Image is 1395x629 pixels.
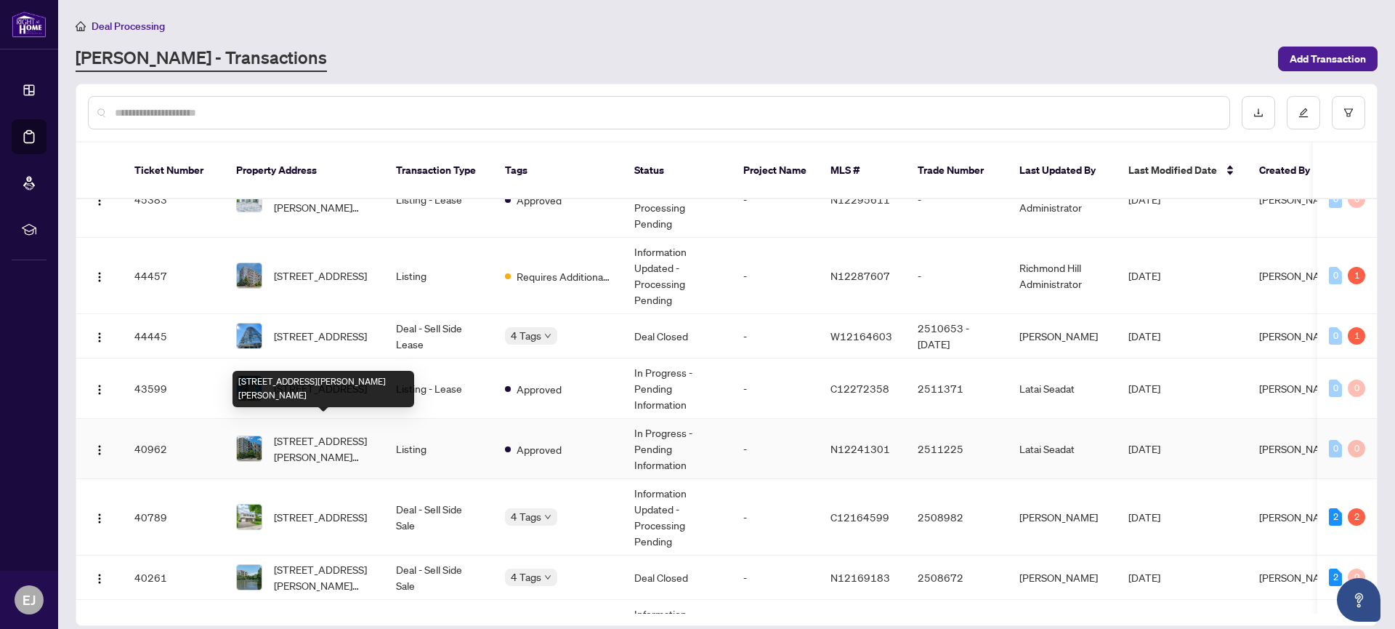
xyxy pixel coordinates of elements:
td: [PERSON_NAME] [1008,479,1117,556]
img: Logo [94,444,105,456]
img: Logo [94,332,105,343]
td: - [732,556,819,600]
div: 2 [1348,508,1365,526]
td: Deal - Sell Side Sale [384,556,493,600]
button: Logo [88,264,111,287]
th: MLS # [819,143,906,199]
span: N12169183 [830,571,890,584]
td: 40261 [123,556,225,600]
span: download [1253,108,1263,118]
td: 40789 [123,479,225,556]
td: - [732,238,819,314]
img: thumbnail-img [237,324,262,348]
td: Information Updated - Processing Pending [623,479,732,556]
td: 2508672 [906,556,1008,600]
div: 0 [1348,569,1365,586]
span: [DATE] [1128,382,1160,395]
div: 0 [1329,327,1342,345]
button: Logo [88,437,111,460]
td: Richmond Hill Administrator [1008,161,1117,238]
th: Transaction Type [384,143,493,199]
td: Richmond Hill Administrator [1008,238,1117,314]
span: Approved [517,441,562,457]
td: - [732,479,819,556]
td: Deal - Sell Side Lease [384,314,493,358]
span: filter [1343,108,1354,118]
button: Logo [88,188,111,211]
td: Listing [384,419,493,479]
td: Listing - Lease [384,161,493,238]
span: Add Transaction [1290,47,1366,71]
span: [STREET_ADDRESS] [274,328,367,344]
span: N12287607 [830,269,890,282]
span: [DATE] [1128,442,1160,455]
td: [PERSON_NAME] [1008,556,1117,600]
div: 0 [1329,380,1342,397]
td: In Progress - Pending Information [623,419,732,479]
span: Approved [517,192,562,208]
img: thumbnail-img [237,436,262,461]
span: C12164599 [830,510,889,524]
span: down [544,513,551,521]
td: Information Updated - Processing Pending [623,238,732,314]
img: logo [12,11,46,38]
img: Logo [94,573,105,585]
a: [PERSON_NAME] - Transactions [76,46,327,72]
td: 40962 [123,419,225,479]
span: Requires Additional Docs [517,268,611,284]
img: Logo [94,195,105,207]
span: [DATE] [1128,269,1160,282]
img: thumbnail-img [237,263,262,288]
span: W12164603 [830,329,892,342]
span: [DATE] [1128,571,1160,584]
span: [PERSON_NAME] [1259,442,1338,455]
button: Open asap [1337,578,1380,622]
th: Tags [493,143,623,199]
div: 2 [1329,508,1342,526]
div: 0 [1348,440,1365,457]
div: 0 [1329,191,1342,208]
span: home [76,21,86,31]
div: 0 [1329,440,1342,457]
button: Logo [88,324,111,348]
th: Created By [1248,143,1335,199]
th: Project Name [732,143,819,199]
span: [STREET_ADDRESS] [274,509,367,525]
td: 2510653 - [DATE] [906,314,1008,358]
img: thumbnail-img [237,505,262,529]
span: Approved [517,381,562,397]
span: [PERSON_NAME] [1259,269,1338,282]
span: N12241301 [830,442,890,455]
td: 43599 [123,358,225,419]
img: Logo [94,384,105,396]
th: Status [623,143,732,199]
span: Last Modified Date [1128,162,1217,178]
div: 1 [1348,267,1365,284]
button: Logo [88,377,111,400]
td: - [732,161,819,238]
img: thumbnail-img [237,187,262,212]
td: 2508982 [906,479,1008,556]
td: Deal Closed [623,556,732,600]
div: 2 [1329,569,1342,586]
span: C12272358 [830,382,889,395]
div: 0 [1348,191,1365,208]
td: Deal - Sell Side Sale [384,479,493,556]
span: edit [1298,108,1309,118]
button: Logo [88,566,111,589]
span: [PERSON_NAME] [1259,382,1338,395]
button: download [1242,96,1275,129]
span: Deal Processing [92,20,165,33]
span: [STREET_ADDRESS][PERSON_NAME][PERSON_NAME] [274,561,373,593]
td: - [732,358,819,419]
td: Deal Closed [623,314,732,358]
th: Trade Number [906,143,1008,199]
th: Last Updated By [1008,143,1117,199]
span: down [544,574,551,581]
span: [DATE] [1128,510,1160,524]
td: - [906,161,1008,238]
td: [PERSON_NAME] [1008,314,1117,358]
td: - [732,419,819,479]
div: 0 [1329,267,1342,284]
td: Latai Seadat [1008,358,1117,419]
